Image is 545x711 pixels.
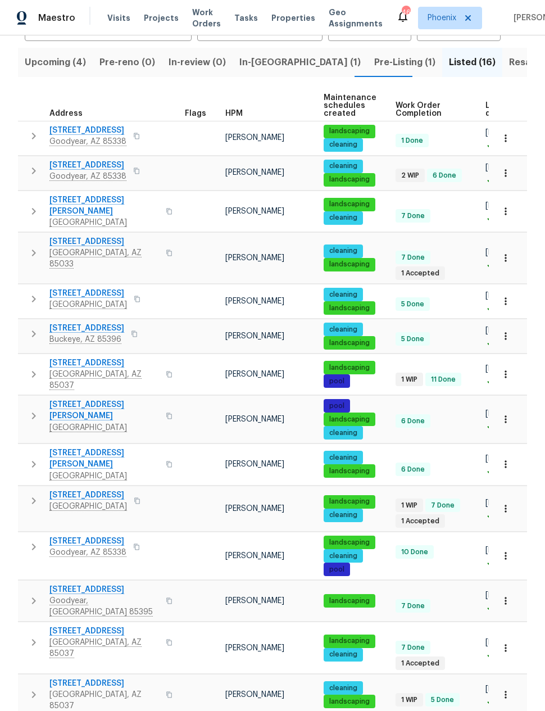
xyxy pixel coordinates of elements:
span: Phoenix [428,12,456,24]
span: List date [485,102,504,117]
span: landscaping [325,304,374,313]
span: Geo Assignments [329,7,383,29]
span: 7 Done [397,601,429,611]
span: [PERSON_NAME] [225,332,284,340]
span: 5 Done [397,300,429,309]
span: 1 WIP [397,501,422,510]
span: 7 Done [397,253,429,262]
span: [DATE] [485,455,509,463]
span: cleaning [325,161,362,171]
span: [STREET_ADDRESS] [49,678,159,689]
span: [DATE] [485,248,509,256]
span: landscaping [325,363,374,373]
span: [PERSON_NAME] [225,691,284,699]
span: 1 WIP [397,375,422,384]
span: landscaping [325,697,374,707]
span: 1 Done [397,136,428,146]
span: 6 Done [428,171,461,180]
span: landscaping [325,596,374,606]
span: landscaping [325,200,374,209]
span: cleaning [325,650,362,659]
span: Upcoming (4) [25,55,86,70]
span: [DATE] [485,202,509,210]
span: [PERSON_NAME] [225,644,284,652]
span: cleaning [325,246,362,256]
span: pool [325,401,349,411]
span: [DATE] [485,499,509,507]
span: [PERSON_NAME] [225,297,284,305]
span: Visits [107,12,130,24]
span: In-review (0) [169,55,226,70]
span: 1 Accepted [397,659,444,668]
span: landscaping [325,497,374,506]
span: [DATE] [485,410,509,418]
span: 5 Done [397,334,429,344]
span: cleaning [325,453,362,463]
span: Pre-reno (0) [99,55,155,70]
span: Work Order Completion [396,102,466,117]
span: 5 Done [426,695,458,705]
span: Maintenance schedules created [324,94,376,117]
span: landscaping [325,636,374,646]
span: landscaping [325,175,374,184]
span: [DATE] [485,685,509,693]
span: [DATE] [485,591,509,599]
span: landscaping [325,338,374,348]
span: Tasks [234,14,258,22]
div: 46 [402,7,410,18]
span: 10 Done [397,547,433,557]
span: [DATE] [485,292,509,300]
span: [PERSON_NAME] [225,505,284,513]
span: Address [49,110,83,117]
span: [DATE] [485,638,509,646]
span: [PERSON_NAME] [225,460,284,468]
span: cleaning [325,290,362,300]
span: Pre-Listing (1) [374,55,435,70]
span: 7 Done [397,211,429,221]
span: [PERSON_NAME] [225,169,284,176]
span: pool [325,565,349,574]
span: [PERSON_NAME] [225,207,284,215]
span: [PERSON_NAME] [225,134,284,142]
span: 11 Done [426,375,460,384]
span: [DATE] [485,327,509,334]
span: [PERSON_NAME] [225,597,284,605]
span: landscaping [325,415,374,424]
span: HPM [225,110,243,117]
span: cleaning [325,510,362,520]
span: 6 Done [397,465,429,474]
span: cleaning [325,683,362,693]
span: landscaping [325,260,374,269]
span: [PERSON_NAME] [225,254,284,262]
span: 7 Done [397,643,429,653]
span: landscaping [325,538,374,547]
span: [DATE] [485,546,509,554]
span: cleaning [325,428,362,438]
span: cleaning [325,551,362,561]
span: 1 Accepted [397,269,444,278]
span: 6 Done [397,416,429,426]
span: 1 WIP [397,695,422,705]
span: [PERSON_NAME] [225,415,284,423]
span: Flags [185,110,206,117]
span: cleaning [325,325,362,334]
span: [DATE] [485,164,509,171]
span: Projects [144,12,179,24]
span: 7 Done [426,501,459,510]
span: Properties [271,12,315,24]
span: [DATE] [485,365,509,373]
span: cleaning [325,140,362,150]
span: landscaping [325,467,374,476]
span: [DATE] [485,129,509,137]
span: In-[GEOGRAPHIC_DATA] (1) [239,55,361,70]
span: landscaping [325,126,374,136]
span: 2 WIP [397,171,424,180]
span: Maestro [38,12,75,24]
span: [PERSON_NAME] [225,370,284,378]
span: [PERSON_NAME] [225,552,284,560]
span: pool [325,377,349,386]
span: cleaning [325,213,362,223]
span: Work Orders [192,7,221,29]
span: Listed (16) [449,55,496,70]
span: 1 Accepted [397,517,444,526]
